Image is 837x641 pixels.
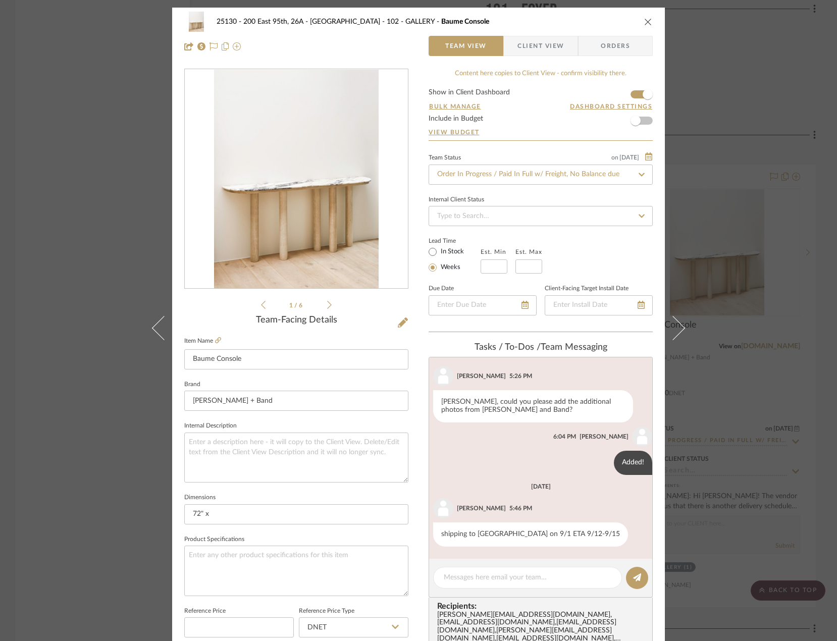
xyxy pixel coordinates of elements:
[545,295,653,315] input: Enter Install Date
[590,36,641,56] span: Orders
[429,69,653,79] div: Content here copies to Client View - confirm visibility there.
[184,349,408,369] input: Enter Item Name
[429,342,653,353] div: team Messaging
[387,18,441,25] span: 102 - GALLERY
[580,432,629,441] div: [PERSON_NAME]
[545,286,629,291] label: Client-Facing Target Install Date
[429,206,653,226] input: Type to Search…
[437,602,648,611] span: Recipients:
[429,197,484,202] div: Internal Client Status
[214,70,378,289] img: acdda8d2-d470-4d68-927c-02a266dfbfcc_436x436.jpg
[185,70,408,289] div: 0
[614,451,652,475] div: Added!
[481,248,506,255] label: Est. Min
[429,245,481,274] mat-radio-group: Select item type
[441,18,489,25] span: Baume Console
[184,504,408,524] input: Enter the dimensions of this item
[289,302,294,308] span: 1
[429,155,461,161] div: Team Status
[433,498,453,518] img: user_avatar.png
[429,295,537,315] input: Enter Due Date
[184,537,244,542] label: Product Specifications
[429,165,653,185] input: Type to Search…
[429,286,454,291] label: Due Date
[569,102,653,111] button: Dashboard Settings
[184,382,200,387] label: Brand
[457,504,506,513] div: [PERSON_NAME]
[184,495,216,500] label: Dimensions
[445,36,487,56] span: Team View
[644,17,653,26] button: close
[509,371,532,381] div: 5:26 PM
[553,432,576,441] div: 6:04 PM
[184,12,208,32] img: acdda8d2-d470-4d68-927c-02a266dfbfcc_48x40.jpg
[618,154,640,161] span: [DATE]
[457,371,506,381] div: [PERSON_NAME]
[531,483,551,490] div: [DATE]
[433,390,633,422] div: [PERSON_NAME], could you please add the additional photos from [PERSON_NAME] and Band?
[509,504,532,513] div: 5:46 PM
[439,247,464,256] label: In Stock
[299,609,354,614] label: Reference Price Type
[184,391,408,411] input: Enter Brand
[184,609,226,614] label: Reference Price
[184,423,237,429] label: Internal Description
[429,128,653,136] a: View Budget
[294,302,299,308] span: /
[515,248,542,255] label: Est. Max
[433,522,628,547] div: shipping to [GEOGRAPHIC_DATA] on 9/1 ETA 9/12-9/15
[429,236,481,245] label: Lead Time
[217,18,387,25] span: 25130 - 200 East 95th, 26A - [GEOGRAPHIC_DATA]
[184,315,408,326] div: Team-Facing Details
[299,302,304,308] span: 6
[517,36,564,56] span: Client View
[433,366,453,386] img: user_avatar.png
[475,343,541,352] span: Tasks / To-Dos /
[429,102,482,111] button: Bulk Manage
[632,426,652,447] img: user_avatar.png
[184,337,221,345] label: Item Name
[611,154,618,161] span: on
[439,263,460,272] label: Weeks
